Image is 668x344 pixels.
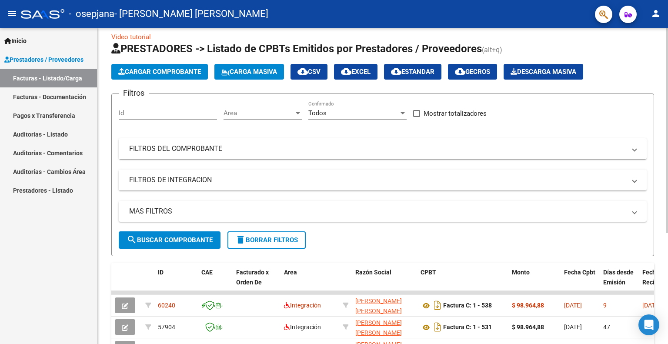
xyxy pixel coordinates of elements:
[111,43,482,55] span: PRESTADORES -> Listado de CPBTs Emitidos por Prestadores / Proveedores
[417,263,508,301] datatable-header-cell: CPBT
[504,64,583,80] app-download-masive: Descarga masiva de comprobantes (adjuntos)
[4,55,83,64] span: Prestadores / Proveedores
[291,64,327,80] button: CSV
[7,8,17,19] mat-icon: menu
[432,298,443,312] i: Descargar documento
[284,302,321,309] span: Integración
[227,231,306,249] button: Borrar Filtros
[281,263,339,301] datatable-header-cell: Area
[119,231,220,249] button: Buscar Comprobante
[334,64,377,80] button: EXCEL
[235,236,298,244] span: Borrar Filtros
[512,269,530,276] span: Monto
[114,4,268,23] span: - [PERSON_NAME] [PERSON_NAME]
[455,66,465,77] mat-icon: cloud_download
[443,324,492,331] strong: Factura C: 1 - 531
[284,269,297,276] span: Area
[512,302,544,309] strong: $ 98.964,88
[424,108,487,119] span: Mostrar totalizadores
[158,324,175,331] span: 57904
[642,269,667,286] span: Fecha Recibido
[214,64,284,80] button: Carga Masiva
[455,68,490,76] span: Gecros
[224,109,294,117] span: Area
[511,68,576,76] span: Descarga Masiva
[651,8,661,19] mat-icon: person
[158,269,164,276] span: ID
[118,68,201,76] span: Cargar Comprobante
[564,302,582,309] span: [DATE]
[564,269,595,276] span: Fecha Cpbt
[355,297,402,314] span: [PERSON_NAME] [PERSON_NAME]
[4,36,27,46] span: Inicio
[355,269,391,276] span: Razón Social
[297,66,308,77] mat-icon: cloud_download
[119,138,647,159] mat-expansion-panel-header: FILTROS DEL COMPROBANTE
[504,64,583,80] button: Descarga Masiva
[119,87,149,99] h3: Filtros
[119,170,647,190] mat-expansion-panel-header: FILTROS DE INTEGRACION
[508,263,561,301] datatable-header-cell: Monto
[236,269,269,286] span: Facturado x Orden De
[448,64,497,80] button: Gecros
[111,64,208,80] button: Cargar Comprobante
[129,207,626,216] mat-panel-title: MAS FILTROS
[198,263,233,301] datatable-header-cell: CAE
[352,263,417,301] datatable-header-cell: Razón Social
[154,263,198,301] datatable-header-cell: ID
[432,320,443,334] i: Descargar documento
[308,109,327,117] span: Todos
[355,318,414,336] div: 27354283463
[443,302,492,309] strong: Factura C: 1 - 538
[482,46,502,54] span: (alt+q)
[638,314,659,335] div: Open Intercom Messenger
[127,236,213,244] span: Buscar Comprobante
[603,302,607,309] span: 9
[603,269,634,286] span: Días desde Emisión
[355,296,414,314] div: 27354283463
[221,68,277,76] span: Carga Masiva
[233,263,281,301] datatable-header-cell: Facturado x Orden De
[512,324,544,331] strong: $ 98.964,88
[391,66,401,77] mat-icon: cloud_download
[129,144,626,154] mat-panel-title: FILTROS DEL COMPROBANTE
[297,68,321,76] span: CSV
[69,4,114,23] span: - osepjana
[111,33,151,41] a: Video tutorial
[355,319,402,336] span: [PERSON_NAME] [PERSON_NAME]
[158,302,175,309] span: 60240
[642,302,660,309] span: [DATE]
[391,68,434,76] span: Estandar
[561,263,600,301] datatable-header-cell: Fecha Cpbt
[341,66,351,77] mat-icon: cloud_download
[201,269,213,276] span: CAE
[235,234,246,245] mat-icon: delete
[341,68,371,76] span: EXCEL
[600,263,639,301] datatable-header-cell: Días desde Emisión
[129,175,626,185] mat-panel-title: FILTROS DE INTEGRACION
[284,324,321,331] span: Integración
[564,324,582,331] span: [DATE]
[421,269,436,276] span: CPBT
[603,324,610,331] span: 47
[384,64,441,80] button: Estandar
[127,234,137,245] mat-icon: search
[119,201,647,222] mat-expansion-panel-header: MAS FILTROS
